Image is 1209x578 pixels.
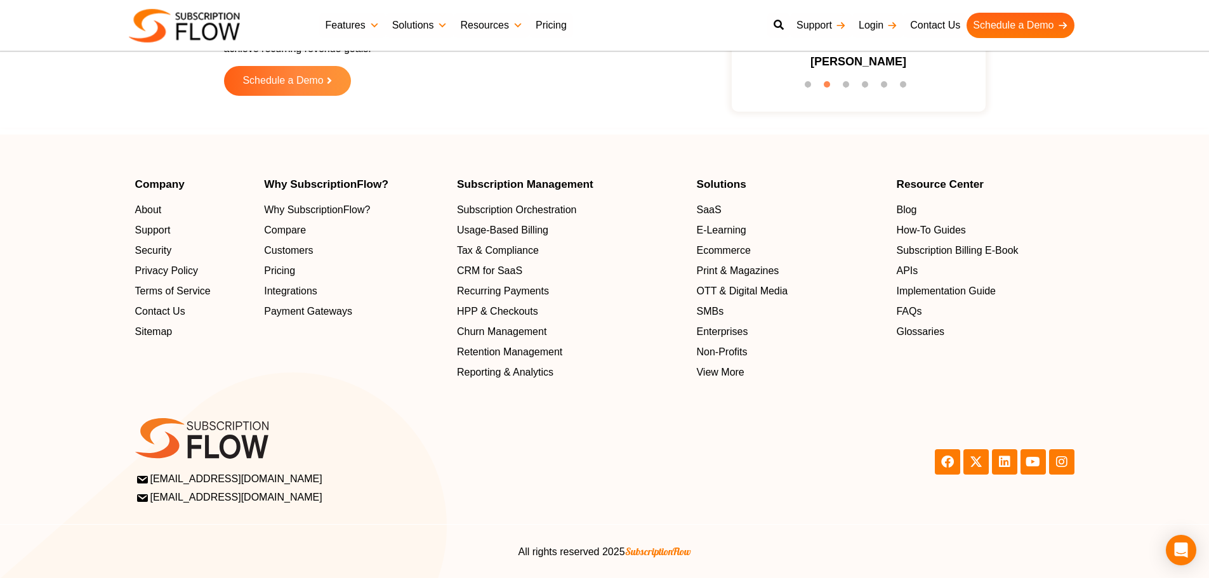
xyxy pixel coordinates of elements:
span: Blog [896,202,916,218]
button: 2 of 6 [824,81,836,94]
a: Sitemap [135,324,252,339]
span: Ecommerce [696,243,750,258]
span: Tax & Compliance [457,243,539,258]
a: Customers [264,243,444,258]
span: Security [135,243,172,258]
img: SF-logo [135,418,268,459]
span: About [135,202,162,218]
span: Integrations [264,284,317,299]
span: How-To Guides [896,223,965,238]
a: Resources [454,13,529,38]
span: SaaS [696,202,721,218]
a: OTT & Digital Media [696,284,883,299]
img: Subscriptionflow [129,9,240,43]
span: Payment Gateways [264,304,352,319]
a: Ecommerce [696,243,883,258]
span: Contact Us [135,304,185,319]
a: Subscription Orchestration [457,202,684,218]
a: Blog [896,202,1074,218]
span: Support [135,223,171,238]
h4: Subscription Management [457,179,684,190]
a: Churn Management [457,324,684,339]
a: Contact Us [135,304,252,319]
span: Privacy Policy [135,263,199,279]
div: Open Intercom Messenger [1166,535,1196,565]
span: Subscription Billing E-Book [896,243,1018,258]
a: Login [852,13,904,38]
h4: Company [135,179,252,190]
span: Subscription Orchestration [457,202,577,218]
a: Terms of Service [135,284,252,299]
span: [EMAIL_ADDRESS][DOMAIN_NAME] [138,489,322,504]
a: Integrations [264,284,444,299]
span: [EMAIL_ADDRESS][DOMAIN_NAME] [138,471,322,486]
a: Payment Gateways [264,304,444,319]
span: Why SubscriptionFlow? [264,202,370,218]
span: Recurring Payments [457,284,549,299]
a: Contact Us [904,13,967,38]
span: Retention Management [457,345,562,360]
span: Enterprises [696,324,748,339]
a: [EMAIL_ADDRESS][DOMAIN_NAME] [138,471,601,486]
span: Terms of Service [135,284,211,299]
span: Reporting & Analytics [457,365,553,380]
a: FAQs [896,304,1074,319]
span: View More [696,365,744,380]
span: FAQs [896,304,922,319]
a: Implementation Guide [896,284,1074,299]
span: Customers [264,243,313,258]
a: Features [319,13,386,38]
button: 3 of 6 [843,81,856,94]
span: APIs [896,263,918,279]
button: 5 of 6 [881,81,894,94]
a: Non-Profits [696,345,883,360]
a: SMBs [696,304,883,319]
a: Usage-Based Billing [457,223,684,238]
a: Solutions [386,13,454,38]
span: Usage-Based Billing [457,223,548,238]
a: About [135,202,252,218]
button: 6 of 6 [900,81,913,94]
span: OTT & Digital Media [696,284,788,299]
button: 1 of 6 [805,81,817,94]
a: Compare [264,223,444,238]
a: How-To Guides [896,223,1074,238]
a: SaaS [696,202,883,218]
a: View More [696,365,883,380]
a: Security [135,243,252,258]
button: 4 of 6 [862,81,875,94]
a: Pricing [264,263,444,279]
a: Glossaries [896,324,1074,339]
a: Enterprises [696,324,883,339]
h4: Solutions [696,179,883,190]
a: E-Learning [696,223,883,238]
span: SMBs [696,304,723,319]
span: Sitemap [135,324,173,339]
span: Implementation Guide [896,284,996,299]
h3: [PERSON_NAME] [810,53,906,70]
span: SubscriptionFlow [625,544,691,557]
a: Retention Management [457,345,684,360]
span: Churn Management [457,324,546,339]
span: Compare [264,223,306,238]
span: Non-Profits [696,345,747,360]
span: Schedule a Demo [242,76,323,86]
a: CRM for SaaS [457,263,684,279]
span: Glossaries [896,324,944,339]
h4: Resource Center [896,179,1074,190]
a: Tax & Compliance [457,243,684,258]
a: Recurring Payments [457,284,684,299]
a: Schedule a Demo [224,66,351,96]
span: Pricing [264,263,295,279]
h4: Why SubscriptionFlow? [264,179,444,190]
a: Privacy Policy [135,263,252,279]
a: Print & Magazines [696,263,883,279]
span: HPP & Checkouts [457,304,538,319]
a: Subscription Billing E-Book [896,243,1074,258]
a: HPP & Checkouts [457,304,684,319]
a: Support [790,13,852,38]
a: Reporting & Analytics [457,365,684,380]
a: Support [135,223,252,238]
a: [EMAIL_ADDRESS][DOMAIN_NAME] [138,489,601,504]
span: Print & Magazines [696,263,779,279]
